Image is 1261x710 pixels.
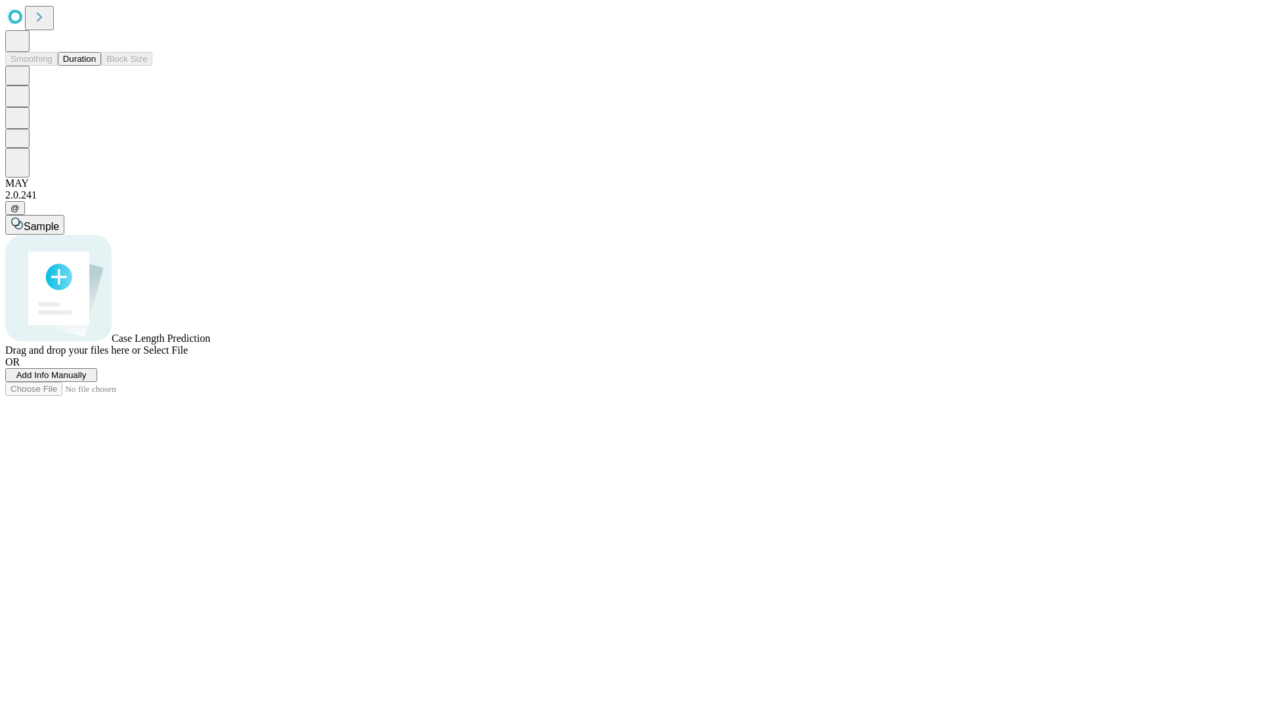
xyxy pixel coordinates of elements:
[58,52,101,66] button: Duration
[24,221,59,232] span: Sample
[5,356,20,367] span: OR
[5,177,1256,189] div: MAY
[11,203,20,213] span: @
[5,52,58,66] button: Smoothing
[5,368,97,382] button: Add Info Manually
[112,333,210,344] span: Case Length Prediction
[16,370,87,380] span: Add Info Manually
[143,344,188,356] span: Select File
[5,201,25,215] button: @
[5,189,1256,201] div: 2.0.241
[5,215,64,235] button: Sample
[5,344,141,356] span: Drag and drop your files here or
[101,52,152,66] button: Block Size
